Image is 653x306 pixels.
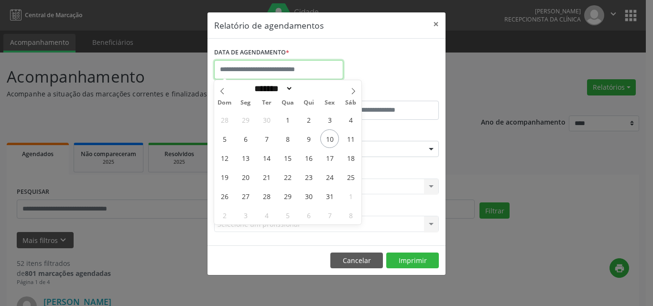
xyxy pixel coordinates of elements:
[330,253,383,269] button: Cancelar
[215,168,234,186] span: Outubro 19, 2025
[214,45,289,60] label: DATA DE AGENDAMENTO
[341,110,360,129] span: Outubro 4, 2025
[320,148,339,167] span: Outubro 17, 2025
[299,168,318,186] span: Outubro 23, 2025
[278,148,297,167] span: Outubro 15, 2025
[278,129,297,148] span: Outubro 8, 2025
[329,86,439,101] label: ATÉ
[320,129,339,148] span: Outubro 10, 2025
[214,19,324,32] h5: Relatório de agendamentos
[319,100,340,106] span: Sex
[299,129,318,148] span: Outubro 9, 2025
[299,110,318,129] span: Outubro 2, 2025
[257,168,276,186] span: Outubro 21, 2025
[299,148,318,167] span: Outubro 16, 2025
[320,206,339,224] span: Novembro 7, 2025
[215,187,234,205] span: Outubro 26, 2025
[278,110,297,129] span: Outubro 1, 2025
[236,187,255,205] span: Outubro 27, 2025
[257,110,276,129] span: Setembro 30, 2025
[236,129,255,148] span: Outubro 6, 2025
[215,110,234,129] span: Setembro 28, 2025
[257,129,276,148] span: Outubro 7, 2025
[278,168,297,186] span: Outubro 22, 2025
[235,100,256,106] span: Seg
[341,148,360,167] span: Outubro 18, 2025
[215,148,234,167] span: Outubro 12, 2025
[214,100,235,106] span: Dom
[215,206,234,224] span: Novembro 2, 2025
[298,100,319,106] span: Qui
[320,168,339,186] span: Outubro 24, 2025
[257,206,276,224] span: Novembro 4, 2025
[236,110,255,129] span: Setembro 29, 2025
[299,187,318,205] span: Outubro 30, 2025
[293,84,325,94] input: Year
[340,100,361,106] span: Sáb
[341,187,360,205] span: Novembro 1, 2025
[341,206,360,224] span: Novembro 8, 2025
[277,100,298,106] span: Qua
[236,148,255,167] span: Outubro 13, 2025
[386,253,439,269] button: Imprimir
[256,100,277,106] span: Ter
[278,187,297,205] span: Outubro 29, 2025
[278,206,297,224] span: Novembro 5, 2025
[215,129,234,148] span: Outubro 5, 2025
[257,148,276,167] span: Outubro 14, 2025
[236,206,255,224] span: Novembro 3, 2025
[341,168,360,186] span: Outubro 25, 2025
[236,168,255,186] span: Outubro 20, 2025
[320,110,339,129] span: Outubro 3, 2025
[251,84,293,94] select: Month
[299,206,318,224] span: Novembro 6, 2025
[257,187,276,205] span: Outubro 28, 2025
[341,129,360,148] span: Outubro 11, 2025
[320,187,339,205] span: Outubro 31, 2025
[426,12,446,36] button: Close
